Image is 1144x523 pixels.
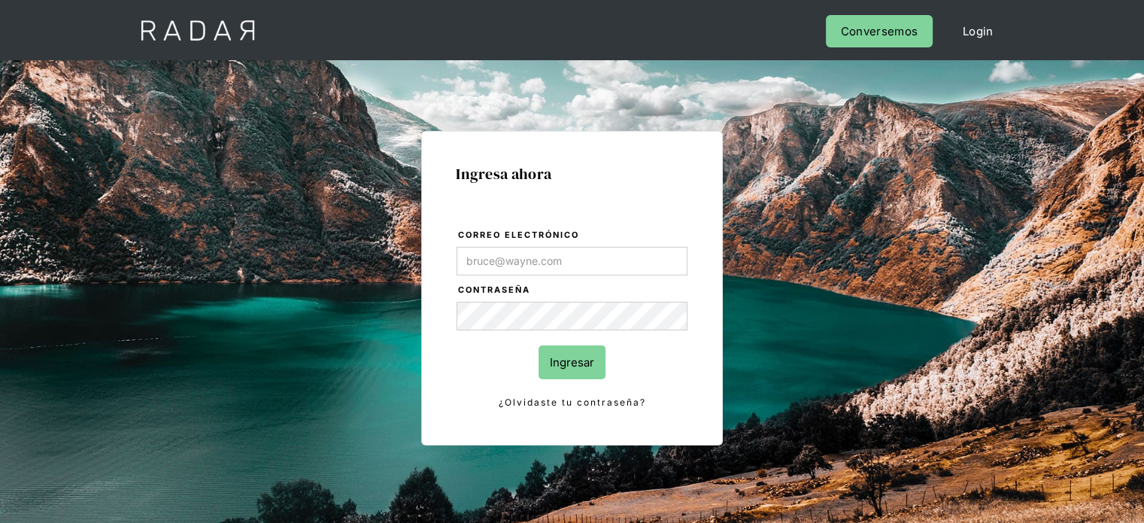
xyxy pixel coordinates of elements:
input: bruce@wayne.com [457,247,687,275]
label: Correo electrónico [458,228,687,243]
input: Ingresar [539,345,605,379]
a: Login [948,15,1009,47]
form: Login Form [456,227,688,411]
a: Conversemos [826,15,933,47]
h1: Ingresa ahora [456,166,688,182]
label: Contraseña [458,283,687,298]
a: ¿Olvidaste tu contraseña? [457,394,687,411]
